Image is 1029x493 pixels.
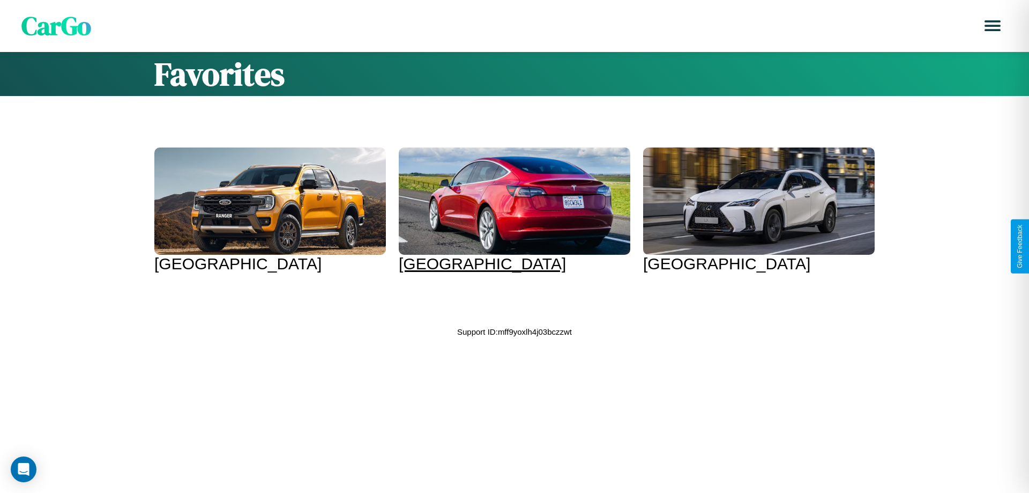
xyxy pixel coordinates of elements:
h1: Favorites [154,52,875,96]
div: [GEOGRAPHIC_DATA] [399,255,630,273]
div: [GEOGRAPHIC_DATA] [643,255,875,273]
button: Open menu [978,11,1008,41]
div: Open Intercom Messenger [11,457,36,482]
span: CarGo [21,8,91,43]
div: Give Feedback [1016,225,1024,268]
div: [GEOGRAPHIC_DATA] [154,255,386,273]
p: Support ID: mff9yoxlh4j03bczzwt [457,325,572,339]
